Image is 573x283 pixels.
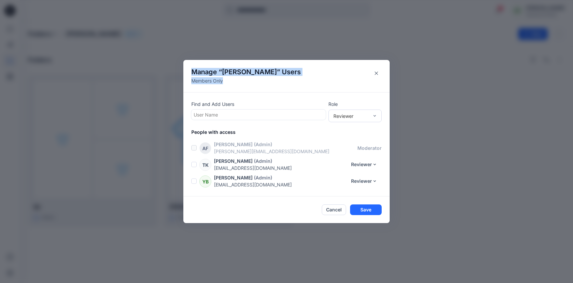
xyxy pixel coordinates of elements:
button: Cancel [322,204,346,215]
button: Close [371,68,382,79]
p: Find and Add Users [191,101,326,108]
p: People with access [191,129,390,136]
div: YB [199,175,211,187]
p: [PERSON_NAME] [214,174,253,181]
p: (Admin) [254,174,272,181]
span: [PERSON_NAME] [222,68,277,76]
p: [EMAIL_ADDRESS][DOMAIN_NAME] [214,164,347,171]
h4: Manage “ ” Users [191,68,301,76]
p: Members Only [191,77,301,84]
div: AF [199,142,211,154]
div: Reviewer [333,113,369,120]
p: moderator [357,144,382,151]
button: Reviewer [347,159,382,170]
button: Reviewer [347,176,382,186]
button: Save [350,204,382,215]
p: Role [328,101,382,108]
p: [EMAIL_ADDRESS][DOMAIN_NAME] [214,181,347,188]
p: [PERSON_NAME] [214,157,253,164]
p: (Admin) [254,141,272,148]
p: (Admin) [254,157,272,164]
div: TK [199,159,211,171]
p: [PERSON_NAME] [214,141,253,148]
p: [PERSON_NAME][EMAIL_ADDRESS][DOMAIN_NAME] [214,148,357,155]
